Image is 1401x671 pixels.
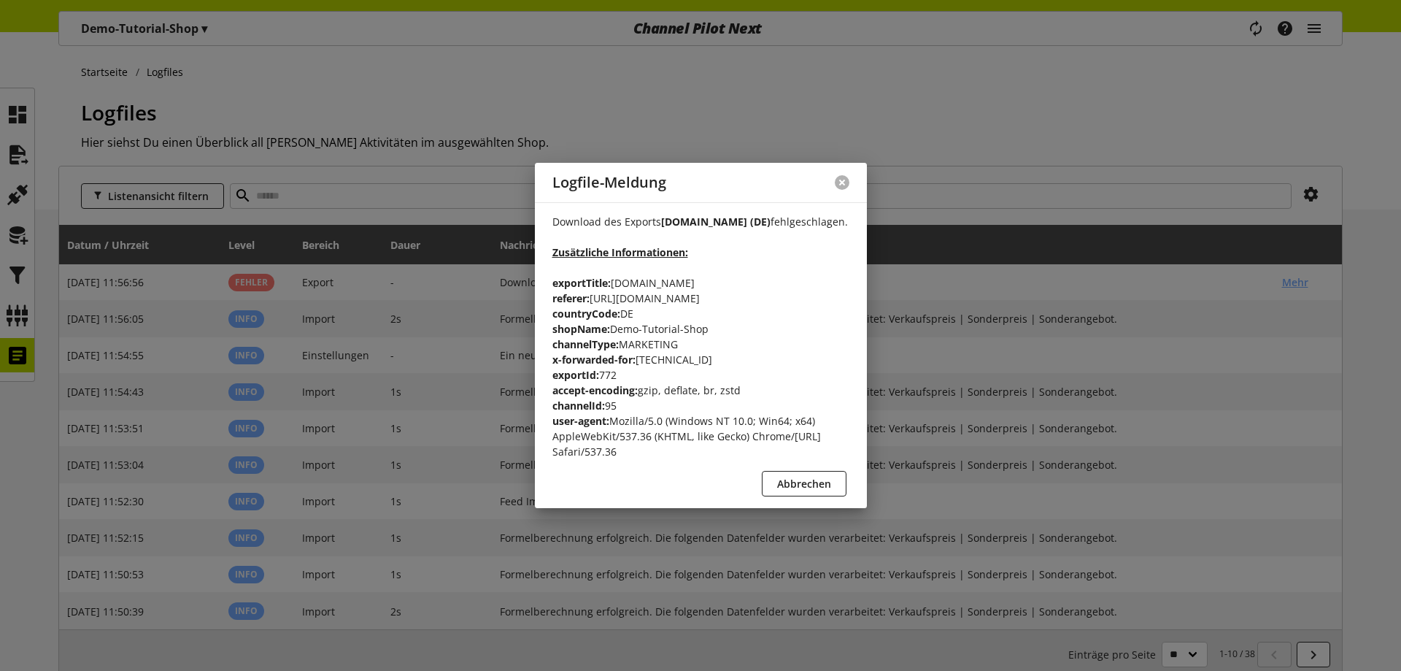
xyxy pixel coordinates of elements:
[552,399,605,413] b: channelId:
[762,471,846,496] button: Abbrechen
[552,214,849,459] p: Download des Exports fehlgeschlagen. [DOMAIN_NAME] [URL][DOMAIN_NAME] DE Demo-Tutorial-Shop MARKE...
[552,383,638,397] b: accept-encoding:
[552,414,609,428] b: user-agent:
[552,291,590,305] b: referer:
[552,276,611,290] b: exportTitle:
[777,476,831,491] span: Abbrechen
[552,353,636,367] b: x-forwarded-for:
[661,215,747,229] b: [DOMAIN_NAME]
[552,337,619,351] b: channelType:
[552,322,610,336] b: shopName:
[552,368,599,382] b: exportId:
[552,245,688,259] b: Zusätzliche Informationen:
[552,307,620,321] b: countryCode:
[750,215,771,229] b: (DE)
[552,175,666,191] h2: Logfile-Meldung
